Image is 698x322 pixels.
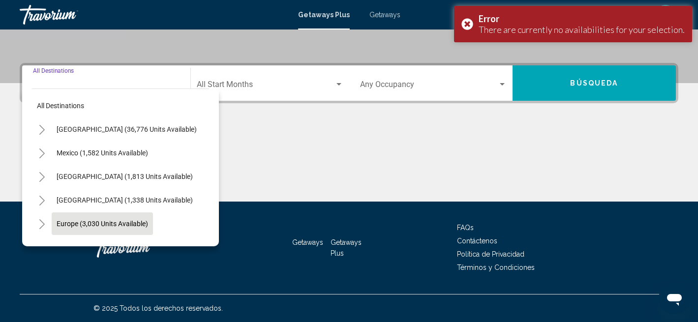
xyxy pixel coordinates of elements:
a: Getaways Plus [331,238,362,257]
div: There are currently no availabilities for your selection. [479,24,685,35]
a: Contáctenos [457,237,497,245]
a: Travorium [93,233,192,263]
span: Europe (3,030 units available) [57,220,148,228]
button: Mexico (1,582 units available) [52,142,153,164]
button: Toggle Caribbean & Atlantic Islands (1,338 units available) [32,190,52,210]
span: [GEOGRAPHIC_DATA] (1,813 units available) [57,173,193,180]
span: [GEOGRAPHIC_DATA] (1,338 units available) [57,196,193,204]
button: Europe (3,030 units available) [52,212,153,235]
button: All destinations [32,94,209,117]
a: FAQs [457,224,474,232]
a: Getaways [292,238,323,246]
a: Getaways [369,11,400,19]
button: Toggle Australia (218 units available) [32,237,52,257]
div: Error [479,13,685,24]
span: Mexico (1,582 units available) [57,149,148,157]
button: [GEOGRAPHIC_DATA] (1,813 units available) [52,165,198,188]
button: [GEOGRAPHIC_DATA] (218 units available) [52,236,192,259]
button: [GEOGRAPHIC_DATA] (36,776 units available) [52,118,202,141]
button: User Menu [653,4,678,25]
a: Getaways Plus [298,11,350,19]
div: Search widget [22,65,676,101]
a: Travorium [20,5,288,25]
span: Búsqueda [570,80,618,88]
iframe: Botón para iniciar la ventana de mensajería [659,283,690,314]
button: Toggle Canada (1,813 units available) [32,167,52,186]
span: [GEOGRAPHIC_DATA] (36,776 units available) [57,125,197,133]
a: Política de Privacidad [457,250,524,258]
button: Búsqueda [513,65,676,101]
button: Toggle Europe (3,030 units available) [32,214,52,234]
span: All destinations [37,102,84,110]
span: © 2025 Todos los derechos reservados. [93,304,223,312]
button: Toggle United States (36,776 units available) [32,119,52,139]
button: [GEOGRAPHIC_DATA] (1,338 units available) [52,189,198,211]
button: Toggle Mexico (1,582 units available) [32,143,52,163]
a: Términos y Condiciones [457,263,535,271]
